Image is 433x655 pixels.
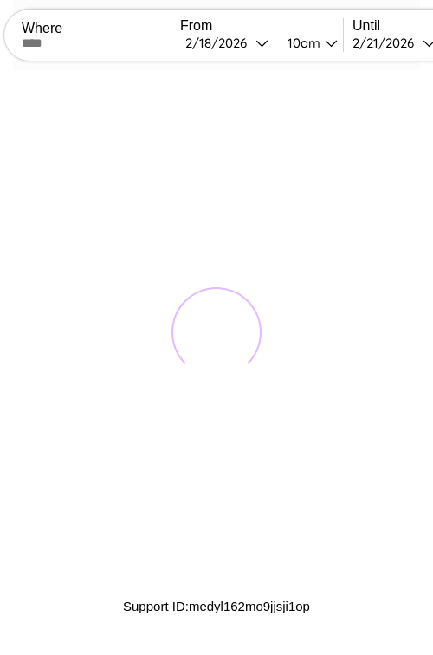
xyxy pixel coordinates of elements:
[22,21,171,36] label: Where
[352,35,423,51] div: 2 / 21 / 2026
[180,34,274,52] button: 2/18/2026
[274,34,343,52] button: 10am
[279,35,325,51] div: 10am
[123,594,310,618] p: Support ID: medyl162mo9jjsji1op
[185,35,255,51] div: 2 / 18 / 2026
[180,18,343,34] label: From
